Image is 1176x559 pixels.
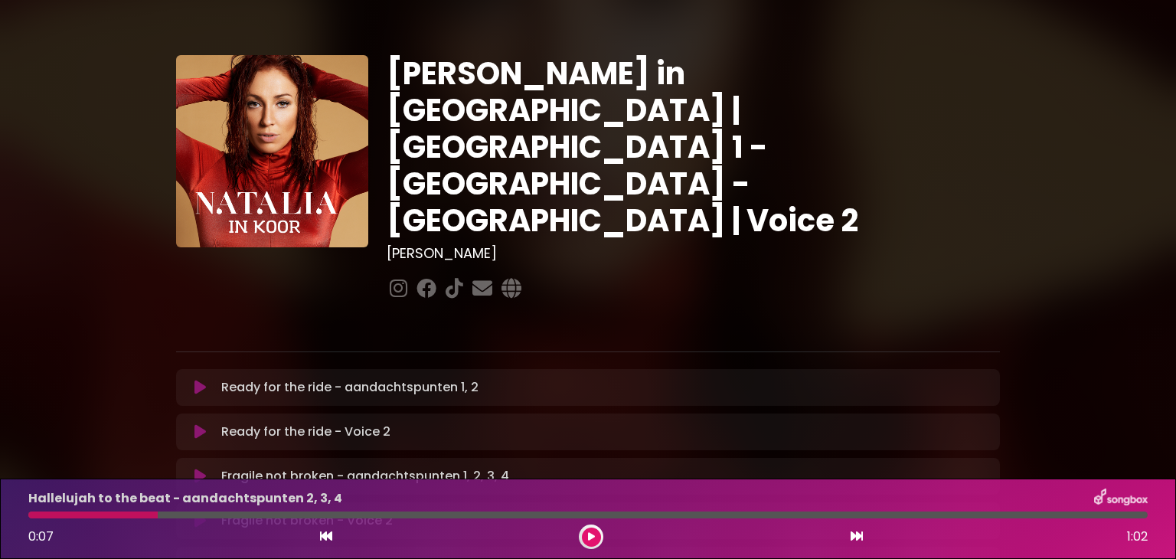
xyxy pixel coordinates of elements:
[387,245,1000,262] h3: [PERSON_NAME]
[28,489,342,508] p: Hallelujah to the beat - aandachtspunten 2, 3, 4
[28,528,54,545] span: 0:07
[221,467,509,485] p: Fragile not broken - aandachtspunten 1, 2, 3, 4
[1127,528,1148,546] span: 1:02
[221,423,390,441] p: Ready for the ride - Voice 2
[1094,489,1148,508] img: songbox-logo-white.png
[176,55,368,247] img: YTVS25JmS9CLUqXqkEhs
[387,55,1000,239] h1: [PERSON_NAME] in [GEOGRAPHIC_DATA] | [GEOGRAPHIC_DATA] 1 - [GEOGRAPHIC_DATA] - [GEOGRAPHIC_DATA] ...
[221,378,479,397] p: Ready for the ride - aandachtspunten 1, 2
